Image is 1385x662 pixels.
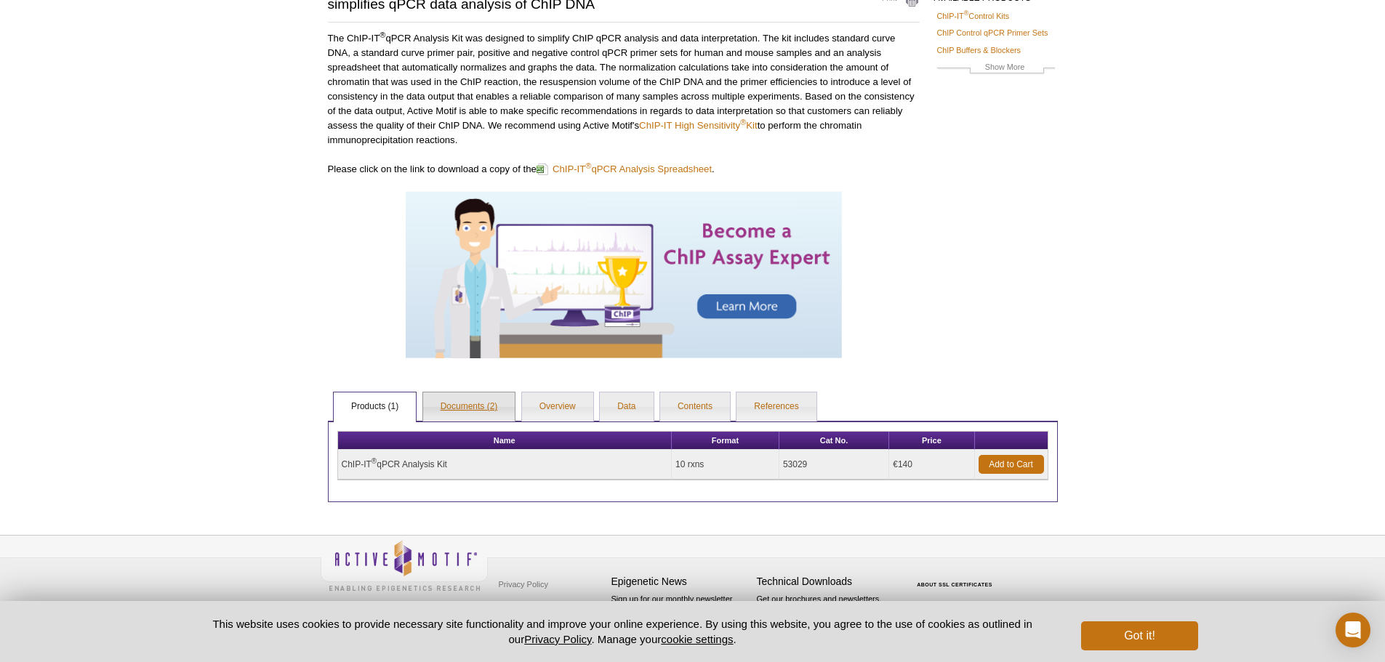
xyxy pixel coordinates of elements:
[611,576,750,588] h4: Epigenetic News
[672,432,779,450] th: Format
[423,392,515,421] a: Documents (2)
[522,392,593,421] a: Overview
[889,450,974,480] td: €140
[611,593,750,642] p: Sign up for our monthly newsletter highlighting recent publications in the field of epigenetics.
[757,593,895,630] p: Get our brochures and newsletters, or request them by mail.
[672,450,779,480] td: 10 rxns
[495,595,571,617] a: Terms & Conditions
[537,162,712,176] a: ChIP-IT®qPCR Analysis Spreadsheet
[660,392,730,421] a: Contents
[937,60,1055,77] a: Show More
[321,536,488,594] img: Active Motif,
[406,191,842,358] img: Become a ChIP Assay Expert
[334,392,416,421] a: Products (1)
[937,44,1021,57] a: ChIP Buffers & Blockers
[779,432,889,450] th: Cat No.
[917,582,992,587] a: ABOUT SSL CERTIFICATES
[524,633,591,645] a: Privacy Policy
[1336,613,1370,647] div: Open Intercom Messenger
[779,450,889,480] td: 53029
[372,457,377,465] sup: ®
[328,162,920,177] p: Please click on the link to download a copy of the .
[495,573,552,595] a: Privacy Policy
[889,432,974,450] th: Price
[585,161,591,170] sup: ®
[736,392,816,421] a: References
[740,118,746,126] sup: ®
[328,31,920,148] p: The ChIP-IT qPCR Analysis Kit was designed to simplify ChIP qPCR analysis and data interpretation...
[902,561,1011,593] table: Click to Verify - This site chose Symantec SSL for secure e-commerce and confidential communicati...
[600,392,653,421] a: Data
[937,9,1010,23] a: ChIP-IT®Control Kits
[937,26,1048,39] a: ChIP Control qPCR Primer Sets
[757,576,895,588] h4: Technical Downloads
[338,450,673,480] td: ChIP-IT qPCR Analysis Kit
[338,432,673,450] th: Name
[639,120,758,131] a: ChIP-IT High Sensitivity®Kit
[380,31,385,39] sup: ®
[188,616,1058,647] p: This website uses cookies to provide necessary site functionality and improve your online experie...
[661,633,733,645] button: cookie settings
[1081,621,1197,650] button: Got it!
[979,455,1044,474] a: Add to Cart
[964,9,969,17] sup: ®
